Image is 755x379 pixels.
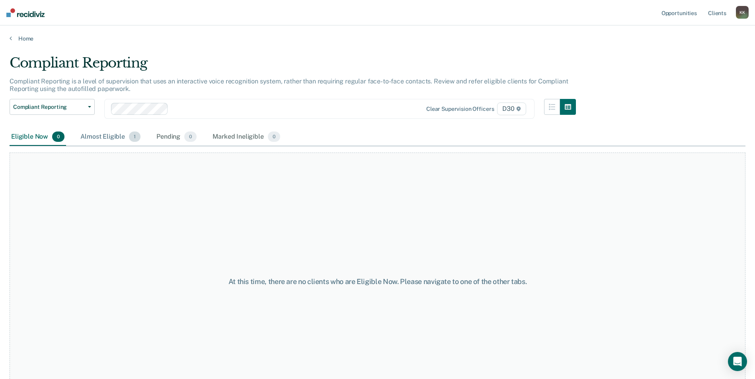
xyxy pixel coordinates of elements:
[497,102,526,115] span: D30
[6,8,45,17] img: Recidiviz
[10,55,576,77] div: Compliant Reporting
[736,6,749,19] button: KK
[184,131,197,142] span: 0
[52,131,64,142] span: 0
[426,106,494,112] div: Clear supervision officers
[129,131,140,142] span: 1
[194,277,562,286] div: At this time, there are no clients who are Eligible Now. Please navigate to one of the other tabs.
[728,352,747,371] div: Open Intercom Messenger
[13,104,85,110] span: Compliant Reporting
[10,99,95,115] button: Compliant Reporting
[10,77,568,93] p: Compliant Reporting is a level of supervision that uses an interactive voice recognition system, ...
[211,128,282,146] div: Marked Ineligible0
[10,128,66,146] div: Eligible Now0
[736,6,749,19] div: K K
[155,128,198,146] div: Pending0
[268,131,280,142] span: 0
[10,35,745,42] a: Home
[79,128,142,146] div: Almost Eligible1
